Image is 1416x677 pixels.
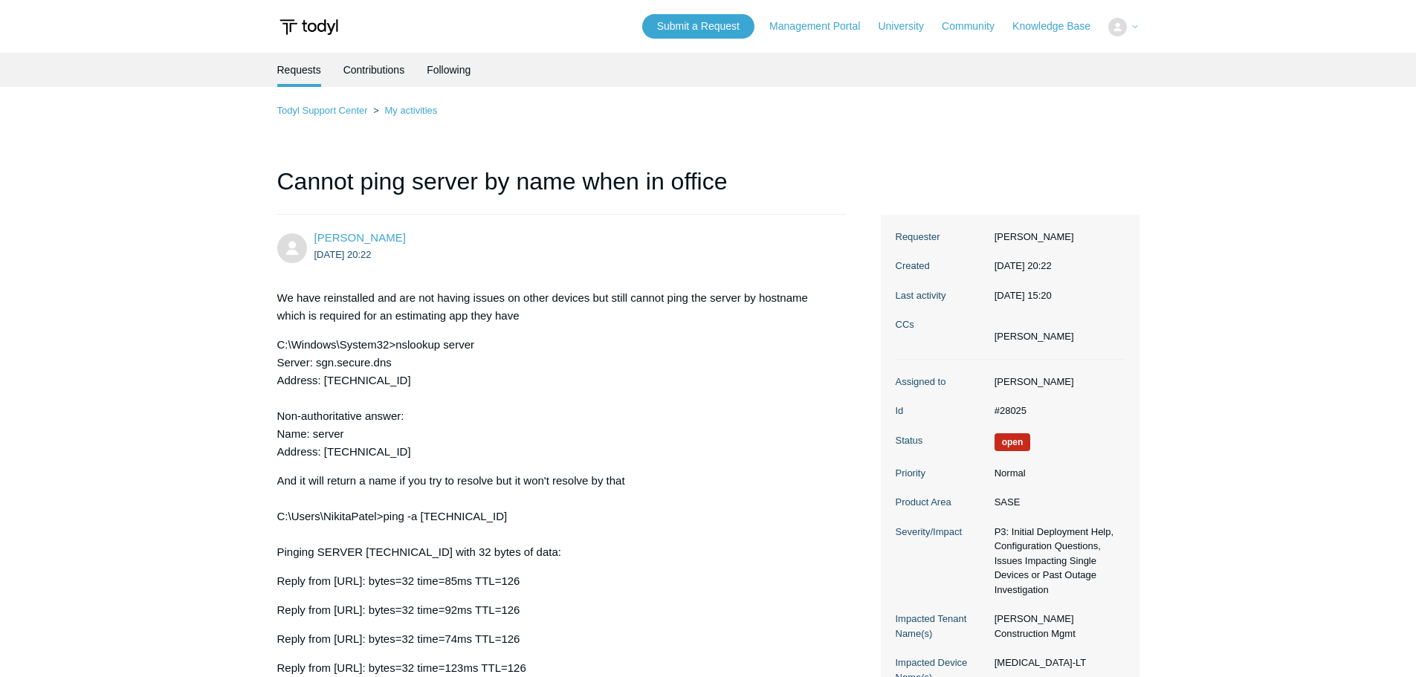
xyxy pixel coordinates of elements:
[995,329,1074,344] li: Jerry Macy
[896,525,987,540] dt: Severity/Impact
[896,466,987,481] dt: Priority
[896,433,987,448] dt: Status
[769,19,875,34] a: Management Portal
[987,655,1125,670] dd: [MEDICAL_DATA]-LT
[1012,19,1105,34] a: Knowledge Base
[642,14,754,39] a: Submit a Request
[370,105,437,116] li: My activities
[277,13,340,41] img: Todyl Support Center Help Center home page
[995,260,1052,271] time: 2025-09-09T20:22:45+00:00
[896,259,987,273] dt: Created
[995,433,1031,451] span: We are working on a response for you
[343,53,405,87] a: Contributions
[277,289,832,325] p: We have reinstalled and are not having issues on other devices but still cannot ping the server b...
[384,105,437,116] a: My activities
[277,53,321,87] li: Requests
[277,630,832,648] p: Reply from [URL]: bytes=32 time=74ms TTL=126
[987,525,1125,597] dd: P3: Initial Deployment Help, Configuration Questions, Issues Impacting Single Devices or Past Out...
[878,19,938,34] a: University
[896,288,987,303] dt: Last activity
[896,404,987,418] dt: Id
[314,249,372,260] time: 2025-09-09T20:22:45Z
[896,612,987,641] dt: Impacted Tenant Name(s)
[942,19,1009,34] a: Community
[277,601,832,619] p: Reply from [URL]: bytes=32 time=92ms TTL=126
[987,495,1125,510] dd: SASE
[427,53,471,87] a: Following
[277,163,847,215] h1: Cannot ping server by name when in office
[277,105,368,116] a: Todyl Support Center
[896,230,987,244] dt: Requester
[277,572,832,590] p: Reply from [URL]: bytes=32 time=85ms TTL=126
[987,466,1125,481] dd: Normal
[314,231,406,244] span: Nick Boggs
[987,375,1125,389] dd: [PERSON_NAME]
[314,231,406,244] a: [PERSON_NAME]
[987,612,1125,641] dd: [PERSON_NAME] Construction Mgmt
[277,105,371,116] li: Todyl Support Center
[896,317,987,332] dt: CCs
[277,336,832,461] p: C:\Windows\System32>nslookup server Server: sgn.secure.dns Address: [TECHNICAL_ID] Non-authoritat...
[987,404,1125,418] dd: #28025
[277,472,832,561] p: And it will return a name if you try to resolve but it won't resolve by that C:\Users\NikitaPatel...
[995,290,1052,301] time: 2025-09-10T15:20:21+00:00
[896,375,987,389] dt: Assigned to
[896,495,987,510] dt: Product Area
[987,230,1125,244] dd: [PERSON_NAME]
